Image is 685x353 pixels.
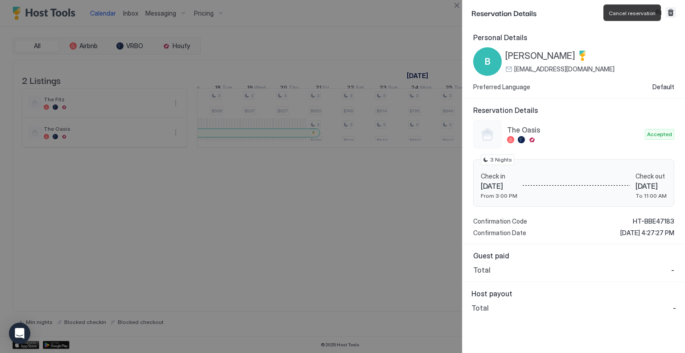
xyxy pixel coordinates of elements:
[473,266,491,274] span: Total
[471,289,676,298] span: Host payout
[471,303,489,312] span: Total
[647,130,672,138] span: Accepted
[473,217,527,225] span: Confirmation Code
[665,7,676,18] button: Cancel reservation
[505,50,575,62] span: [PERSON_NAME]
[652,83,674,91] span: Default
[473,229,526,237] span: Confirmation Date
[473,251,674,260] span: Guest paid
[481,182,517,191] span: [DATE]
[620,229,674,237] span: [DATE] 4:27:27 PM
[473,106,674,115] span: Reservation Details
[481,192,517,199] span: From 3:00 PM
[481,172,517,180] span: Check in
[507,125,641,134] span: The Oasis
[9,323,30,344] div: Open Intercom Messenger
[633,217,674,225] span: HT-BBE47183
[635,182,667,191] span: [DATE]
[473,83,530,91] span: Preferred Language
[490,156,512,164] span: 3 Nights
[471,7,639,18] span: Reservation Details
[485,55,491,68] span: B
[473,33,674,42] span: Personal Details
[514,65,615,73] span: [EMAIL_ADDRESS][DOMAIN_NAME]
[609,10,656,17] span: Cancel reservation
[635,172,667,180] span: Check out
[635,192,667,199] span: To 11:00 AM
[671,266,674,274] span: -
[673,303,676,312] span: -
